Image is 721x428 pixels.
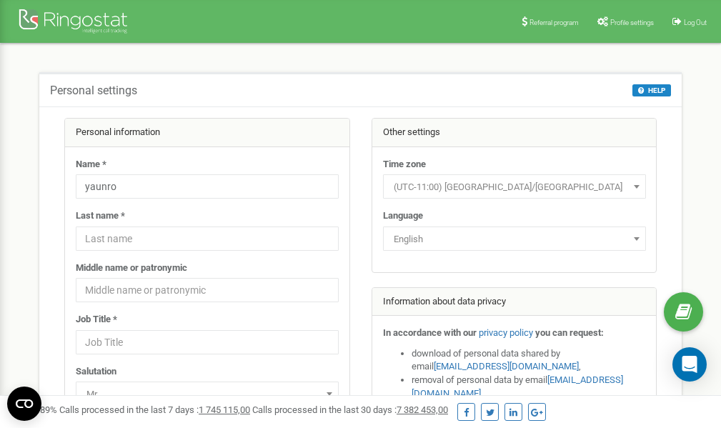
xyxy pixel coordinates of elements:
[535,327,604,338] strong: you can request:
[529,19,579,26] span: Referral program
[76,382,339,406] span: Mr.
[76,278,339,302] input: Middle name or patronymic
[610,19,654,26] span: Profile settings
[383,158,426,171] label: Time zone
[479,327,533,338] a: privacy policy
[7,387,41,421] button: Open CMP widget
[76,209,125,223] label: Last name *
[252,404,448,415] span: Calls processed in the last 30 days :
[65,119,349,147] div: Personal information
[383,209,423,223] label: Language
[81,384,334,404] span: Mr.
[412,347,646,374] li: download of personal data shared by email ,
[412,374,646,400] li: removal of personal data by email ,
[76,158,106,171] label: Name *
[50,84,137,97] h5: Personal settings
[383,227,646,251] span: English
[388,229,641,249] span: English
[434,361,579,372] a: [EMAIL_ADDRESS][DOMAIN_NAME]
[76,365,116,379] label: Salutation
[199,404,250,415] u: 1 745 115,00
[632,84,671,96] button: HELP
[684,19,707,26] span: Log Out
[59,404,250,415] span: Calls processed in the last 7 days :
[76,313,117,327] label: Job Title *
[76,174,339,199] input: Name
[76,227,339,251] input: Last name
[383,327,477,338] strong: In accordance with our
[397,404,448,415] u: 7 382 453,00
[76,330,339,354] input: Job Title
[76,262,187,275] label: Middle name or patronymic
[383,174,646,199] span: (UTC-11:00) Pacific/Midway
[388,177,641,197] span: (UTC-11:00) Pacific/Midway
[672,347,707,382] div: Open Intercom Messenger
[372,288,657,317] div: Information about data privacy
[372,119,657,147] div: Other settings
